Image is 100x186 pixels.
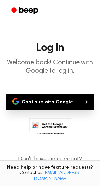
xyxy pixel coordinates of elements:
[5,155,95,173] p: Don't have an account?
[4,170,96,182] span: Contact us
[5,43,95,53] h1: Log In
[7,4,44,17] a: Beep
[6,94,94,110] button: Continue with Google
[32,171,81,181] a: [EMAIL_ADDRESS][DOMAIN_NAME]
[5,59,95,75] p: Welcome back! Continue with Google to log in.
